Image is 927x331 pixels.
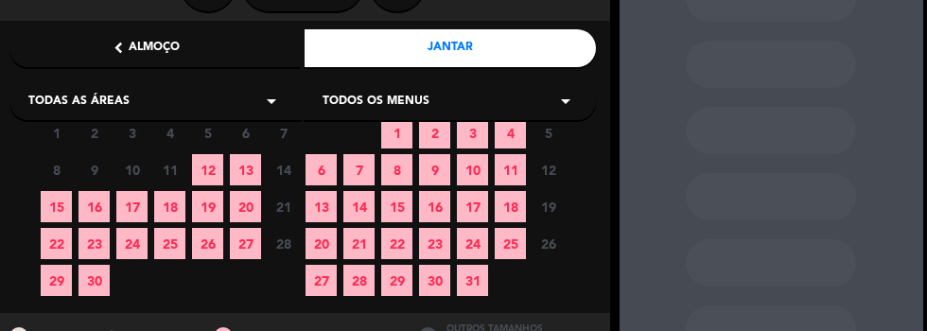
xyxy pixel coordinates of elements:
[381,191,412,222] span: 15
[495,154,526,185] span: 11
[79,191,110,222] span: 16
[41,228,72,259] span: 22
[381,265,412,296] span: 29
[41,154,72,185] span: 8
[533,191,564,222] span: 19
[457,191,488,222] span: 17
[230,117,261,148] span: 6
[192,191,223,222] span: 19
[230,154,261,185] span: 13
[495,228,526,259] span: 25
[109,38,129,58] i: chevron_left
[79,117,110,148] span: 2
[419,191,450,222] span: 16
[192,117,223,148] span: 5
[457,154,488,185] span: 10
[343,191,375,222] span: 14
[343,154,375,185] span: 7
[79,154,110,185] span: 9
[323,93,429,112] span: Todos os menus
[457,265,488,296] span: 31
[343,265,375,296] span: 28
[419,117,450,148] span: 2
[381,154,412,185] span: 8
[41,117,72,148] span: 1
[419,154,450,185] span: 9
[260,90,283,113] i: arrow_drop_down
[381,228,412,259] span: 22
[116,117,148,148] span: 3
[495,191,526,222] span: 18
[268,228,299,259] span: 28
[305,29,596,67] div: Jantar
[533,117,564,148] span: 5
[306,228,337,259] span: 20
[268,191,299,222] span: 21
[41,265,72,296] span: 29
[192,154,223,185] span: 12
[154,117,185,148] span: 4
[116,191,148,222] span: 17
[230,191,261,222] span: 20
[79,228,110,259] span: 23
[381,117,412,148] span: 1
[268,154,299,185] span: 14
[554,90,577,113] i: arrow_drop_down
[457,228,488,259] span: 24
[306,191,337,222] span: 13
[472,38,492,58] i: chevron_right
[154,154,185,185] span: 11
[116,154,148,185] span: 10
[343,228,375,259] span: 21
[41,191,72,222] span: 15
[9,29,301,67] div: Almoço
[533,154,564,185] span: 12
[154,228,185,259] span: 25
[495,117,526,148] span: 4
[419,265,450,296] span: 30
[306,265,337,296] span: 27
[268,117,299,148] span: 7
[154,191,185,222] span: 18
[419,228,450,259] span: 23
[116,228,148,259] span: 24
[457,117,488,148] span: 3
[306,154,337,185] span: 6
[192,228,223,259] span: 26
[79,265,110,296] span: 30
[533,228,564,259] span: 26
[28,93,130,112] span: Todas as áreas
[230,228,261,259] span: 27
